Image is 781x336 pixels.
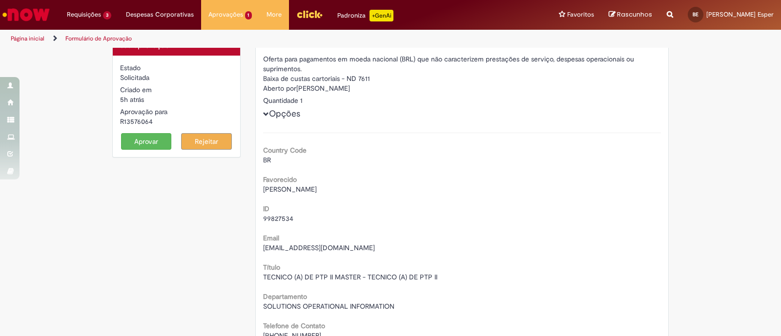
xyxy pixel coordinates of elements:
span: Favoritos [567,10,594,20]
div: R13576064 [120,117,233,126]
ul: Trilhas de página [7,30,514,48]
b: Telefone de Contato [263,321,325,330]
b: Favorecido [263,175,297,184]
span: Despesas Corporativas [126,10,194,20]
label: Estado [120,63,141,73]
div: [PERSON_NAME] [263,83,661,96]
label: Aberto por [263,83,296,93]
label: Criado em [120,85,152,95]
span: More [267,10,282,20]
span: Rascunhos [617,10,652,19]
span: [PERSON_NAME] Esper [706,10,774,19]
div: 29/09/2025 12:11:05 [120,95,233,104]
b: Departamento [263,292,307,301]
span: BR [263,156,271,164]
div: Baixa de custas cartoriais - ND 7611 [263,74,661,83]
span: 1 [245,11,252,20]
b: Country Code [263,146,307,155]
button: Rejeitar [181,133,232,150]
span: Requisições [67,10,101,20]
img: click_logo_yellow_360x200.png [296,7,323,21]
b: Título [263,263,280,272]
button: Aprovar [121,133,172,150]
b: Email [263,234,279,242]
span: [EMAIL_ADDRESS][DOMAIN_NAME] [263,243,375,252]
span: Aprovações [208,10,243,20]
span: 5h atrás [120,95,144,104]
span: SOLUTIONS OPERATIONAL INFORMATION [263,302,394,311]
h4: Este Item solicitado requer a sua aprovação [120,33,233,50]
span: 99827534 [263,214,293,223]
div: Solicitada [120,73,233,82]
span: TECNICO (A) DE PTP II MASTER - TECNICO (A) DE PTP II [263,273,437,281]
time: 29/09/2025 12:11:05 [120,95,144,104]
div: Oferta para pagamentos em moeda nacional (BRL) que não caracterizem prestações de serviço, despes... [263,54,661,74]
a: Rascunhos [609,10,652,20]
b: ID [263,204,269,213]
img: ServiceNow [1,5,51,24]
span: [PERSON_NAME] [263,185,317,194]
span: 3 [103,11,111,20]
p: +GenAi [370,10,393,21]
a: Página inicial [11,35,44,42]
span: BE [693,11,699,18]
div: Padroniza [337,10,393,21]
label: Aprovação para [120,107,167,117]
a: Formulário de Aprovação [65,35,132,42]
div: Quantidade 1 [263,96,661,105]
